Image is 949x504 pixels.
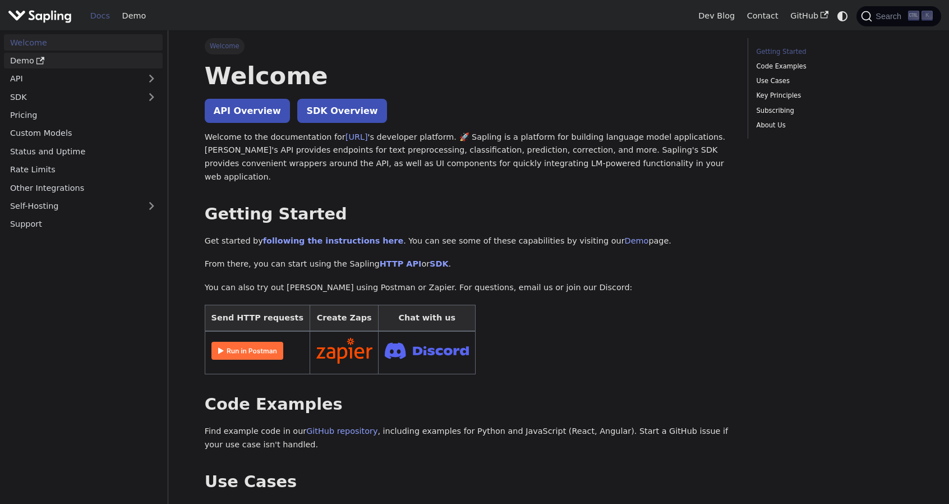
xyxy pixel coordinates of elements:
a: Demo [625,236,649,245]
a: Self-Hosting [4,198,163,214]
h2: Code Examples [205,395,732,415]
a: following the instructions here [263,236,403,245]
a: Welcome [4,34,163,51]
img: Sapling.ai [8,8,72,24]
a: HTTP API [380,259,422,268]
p: Welcome to the documentation for 's developer platform. 🚀 Sapling is a platform for building lang... [205,131,732,184]
a: Custom Models [4,125,163,141]
button: Switch between dark and light mode (currently system mode) [835,8,851,24]
th: Chat with us [379,305,476,331]
img: Connect in Zapier [316,338,372,364]
p: Find example code in our , including examples for Python and JavaScript (React, Angular). Start a... [205,425,732,452]
img: Run in Postman [211,342,283,360]
a: SDK Overview [297,99,386,123]
a: Pricing [4,107,163,123]
a: Status and Uptime [4,143,163,159]
a: About Us [757,120,909,131]
a: [URL] [345,132,368,141]
p: You can also try out [PERSON_NAME] using Postman or Zapier. For questions, email us or join our D... [205,281,732,295]
a: Demo [116,7,152,25]
p: From there, you can start using the Sapling or . [205,258,732,271]
img: Join Discord [385,339,469,362]
a: Use Cases [757,76,909,86]
kbd: K [922,11,933,21]
a: Other Integrations [4,180,163,196]
h2: Getting Started [205,204,732,224]
a: SDK [4,89,140,105]
a: Dev Blog [692,7,740,25]
a: Support [4,216,163,232]
a: Key Principles [757,90,909,101]
p: Get started by . You can see some of these capabilities by visiting our page. [205,235,732,248]
span: Welcome [205,38,245,54]
a: Code Examples [757,61,909,72]
a: API Overview [205,99,290,123]
th: Create Zaps [310,305,379,331]
a: GitHub [784,7,834,25]
button: Expand sidebar category 'API' [140,71,163,87]
button: Search (Ctrl+K) [856,6,941,26]
a: Getting Started [757,47,909,57]
nav: Breadcrumbs [205,38,732,54]
a: Docs [84,7,116,25]
a: Subscribing [757,106,909,116]
th: Send HTTP requests [205,305,310,331]
h2: Use Cases [205,472,732,492]
a: API [4,71,140,87]
a: Demo [4,53,163,69]
a: GitHub repository [306,427,377,436]
a: SDK [430,259,448,268]
a: Contact [741,7,785,25]
a: Rate Limits [4,162,163,178]
h1: Welcome [205,61,732,91]
button: Expand sidebar category 'SDK' [140,89,163,105]
span: Search [872,12,908,21]
a: Sapling.ai [8,8,76,24]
